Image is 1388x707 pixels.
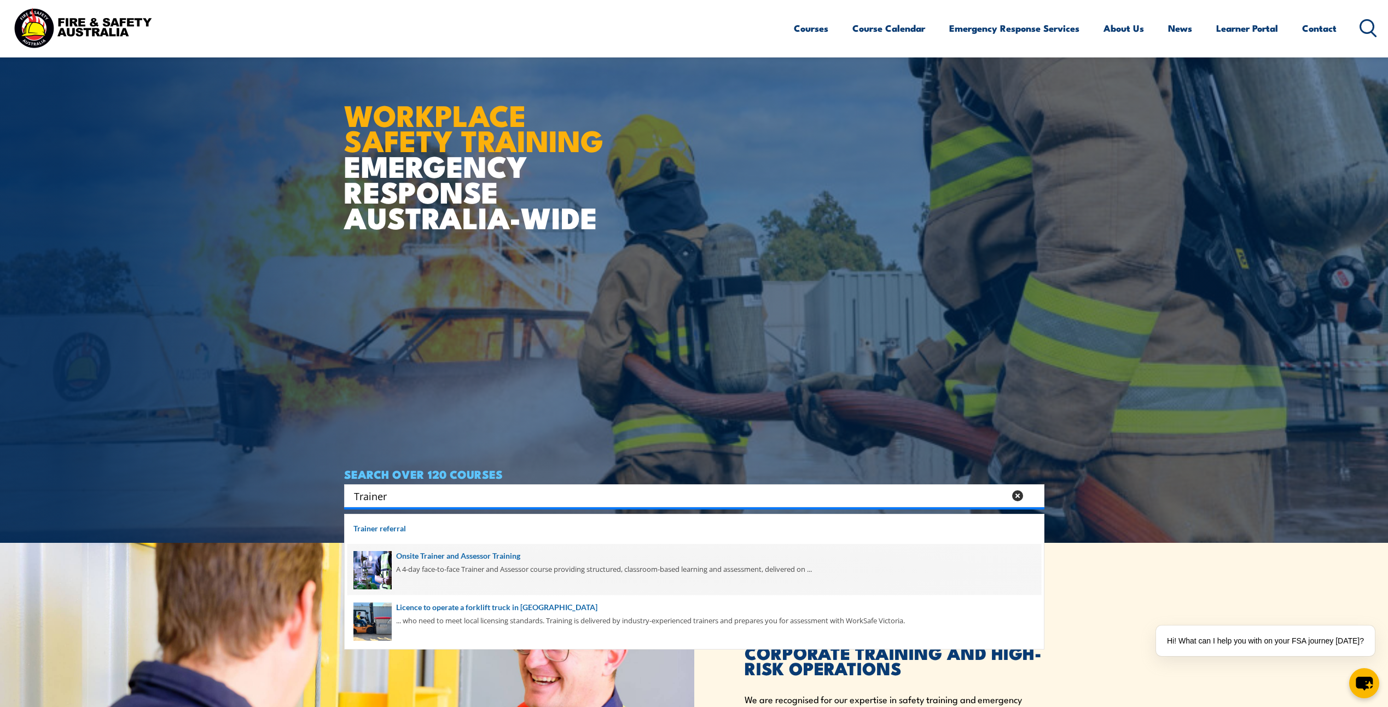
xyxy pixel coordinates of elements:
[1302,14,1337,43] a: Contact
[794,14,828,43] a: Courses
[1025,488,1041,503] button: Search magnifier button
[1168,14,1192,43] a: News
[1216,14,1278,43] a: Learner Portal
[353,601,1035,613] a: Licence to operate a forklift truck in [GEOGRAPHIC_DATA]
[852,14,925,43] a: Course Calendar
[344,468,1044,480] h4: SEARCH OVER 120 COURSES
[354,488,1005,504] input: Search input
[353,523,1035,535] a: Trainer referral
[745,629,1044,675] h2: CORPORATE TRAINING AND HIGH-RISK OPERATIONS
[1156,625,1375,656] div: Hi! What can I help you with on your FSA journey [DATE]?
[1349,668,1379,698] button: chat-button
[356,488,1007,503] form: Search form
[344,91,603,163] strong: WORKPLACE SAFETY TRAINING
[949,14,1079,43] a: Emergency Response Services
[1104,14,1144,43] a: About Us
[344,74,612,230] h1: EMERGENCY RESPONSE AUSTRALIA-WIDE
[353,550,1035,562] a: Onsite Trainer and Assessor Training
